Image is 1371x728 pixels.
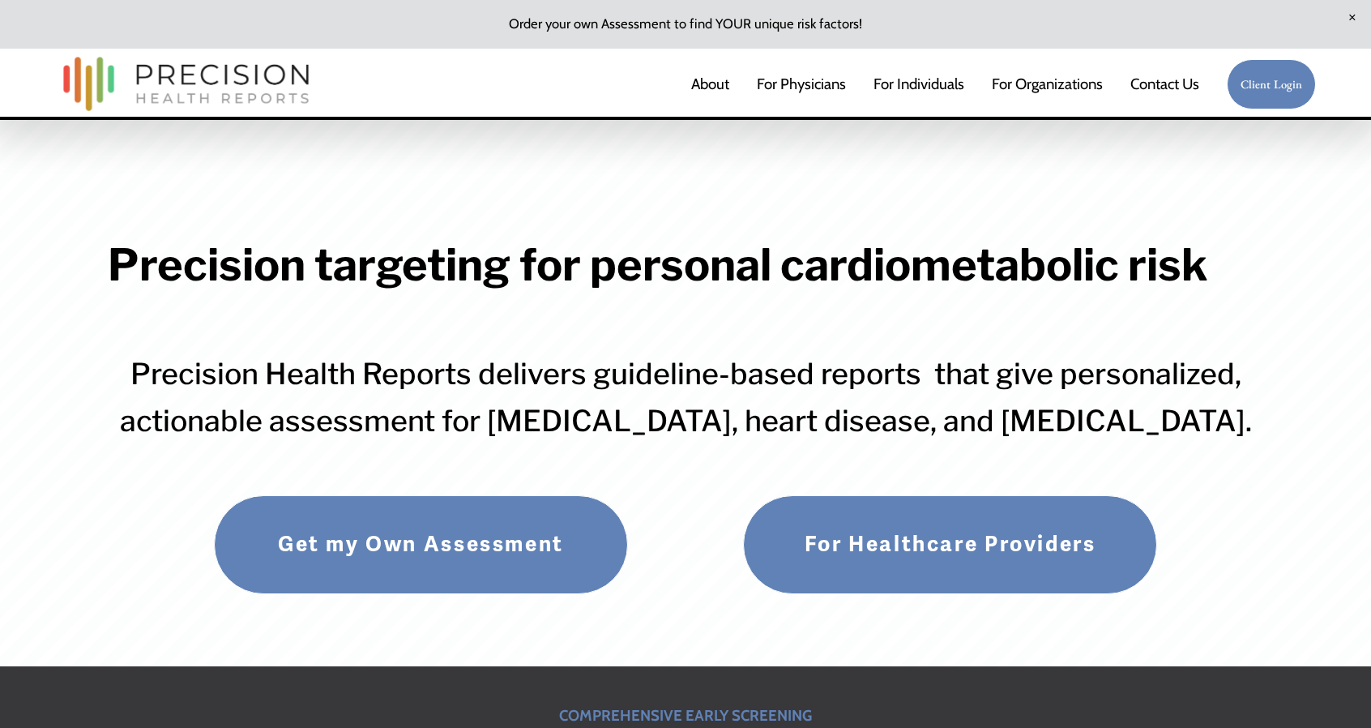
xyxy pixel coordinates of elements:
a: For Individuals [873,67,964,101]
a: Get my Own Assessment [214,495,629,594]
a: About [691,67,729,101]
h3: Precision Health Reports delivers guideline-based reports that give personalized, actionable asse... [108,351,1263,445]
a: Contact Us [1130,67,1199,101]
a: folder dropdown [992,67,1103,101]
a: For Physicians [757,67,846,101]
strong: Precision targeting for personal cardiometabolic risk [108,238,1208,291]
span: For Organizations [992,69,1103,99]
img: Precision Health Reports [55,49,318,118]
a: Client Login [1227,59,1317,110]
strong: COMPREHENSIVE EARLY SCREENING [559,706,812,725]
a: For Healthcare Providers [743,495,1158,594]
